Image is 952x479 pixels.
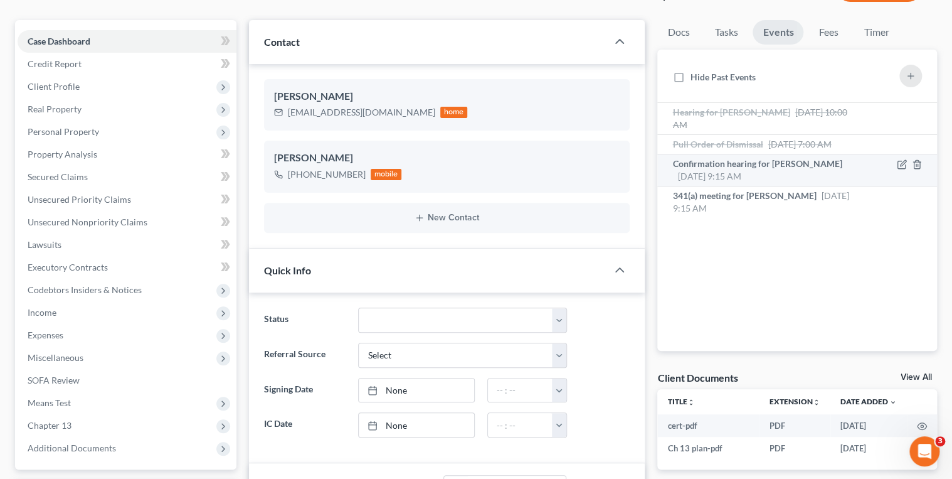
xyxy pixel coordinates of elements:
[28,307,56,318] span: Income
[759,437,830,460] td: PDF
[672,107,847,130] span: [DATE] 10:00 AM
[808,20,849,45] a: Fees
[28,284,142,295] span: Codebtors Insiders & Notices
[854,20,899,45] a: Timer
[935,436,945,446] span: 3
[371,169,402,180] div: mobile
[264,36,300,48] span: Contact
[18,30,236,53] a: Case Dashboard
[359,379,473,402] a: None
[440,107,468,118] div: home
[28,171,88,182] span: Secured Claims
[28,397,71,408] span: Means Test
[359,413,473,437] a: None
[28,104,82,114] span: Real Property
[677,171,741,181] span: [DATE] 9:15 AM
[28,194,131,205] span: Unsecured Priority Claims
[28,352,83,363] span: Miscellaneous
[704,20,748,45] a: Tasks
[840,397,897,406] a: Date Added expand_more
[28,239,61,250] span: Lawsuits
[18,188,236,211] a: Unsecured Priority Claims
[813,399,820,406] i: unfold_more
[759,414,830,437] td: PDF
[258,412,352,438] label: IC Date
[770,397,820,406] a: Extensionunfold_more
[909,436,939,466] iframe: Intercom live chat
[18,211,236,234] a: Unsecured Nonpriority Claims
[18,166,236,188] a: Secured Claims
[753,20,803,45] a: Events
[28,330,63,340] span: Expenses
[28,36,90,46] span: Case Dashboard
[18,234,236,256] a: Lawsuits
[768,139,831,149] span: [DATE] 7:00 AM
[274,151,620,166] div: [PERSON_NAME]
[28,443,116,453] span: Additional Documents
[28,149,97,159] span: Property Analysis
[657,437,759,460] td: Ch 13 plan-pdf
[667,397,694,406] a: Titleunfold_more
[687,399,694,406] i: unfold_more
[18,143,236,166] a: Property Analysis
[830,437,907,460] td: [DATE]
[28,126,99,137] span: Personal Property
[28,375,80,385] span: SOFA Review
[488,379,553,402] input: -- : --
[264,264,311,276] span: Quick Info
[258,378,352,403] label: Signing Date
[274,213,620,223] button: New Contact
[18,369,236,392] a: SOFA Review
[28,81,80,92] span: Client Profile
[18,53,236,75] a: Credit Report
[258,343,352,368] label: Referral Source
[830,414,907,437] td: [DATE]
[657,414,759,437] td: cert-pdf
[657,371,738,384] div: Client Documents
[672,190,816,201] span: 341(a) meeting for [PERSON_NAME]
[18,256,236,279] a: Executory Contracts
[258,308,352,333] label: Status
[690,72,755,82] span: Hide Past Events
[274,89,620,104] div: [PERSON_NAME]
[901,373,932,382] a: View All
[28,262,108,272] span: Executory Contracts
[672,139,763,149] span: Pull Order of Dismissal
[657,20,699,45] a: Docs
[28,420,71,431] span: Chapter 13
[28,217,147,227] span: Unsecured Nonpriority Claims
[488,413,553,437] input: -- : --
[889,399,897,406] i: expand_more
[672,107,790,117] span: Hearing for [PERSON_NAME]
[288,106,435,119] div: [EMAIL_ADDRESS][DOMAIN_NAME]
[672,190,849,213] span: [DATE] 9:15 AM
[288,168,366,181] div: [PHONE_NUMBER]
[28,58,82,69] span: Credit Report
[672,158,842,169] span: Confirmation hearing for [PERSON_NAME]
